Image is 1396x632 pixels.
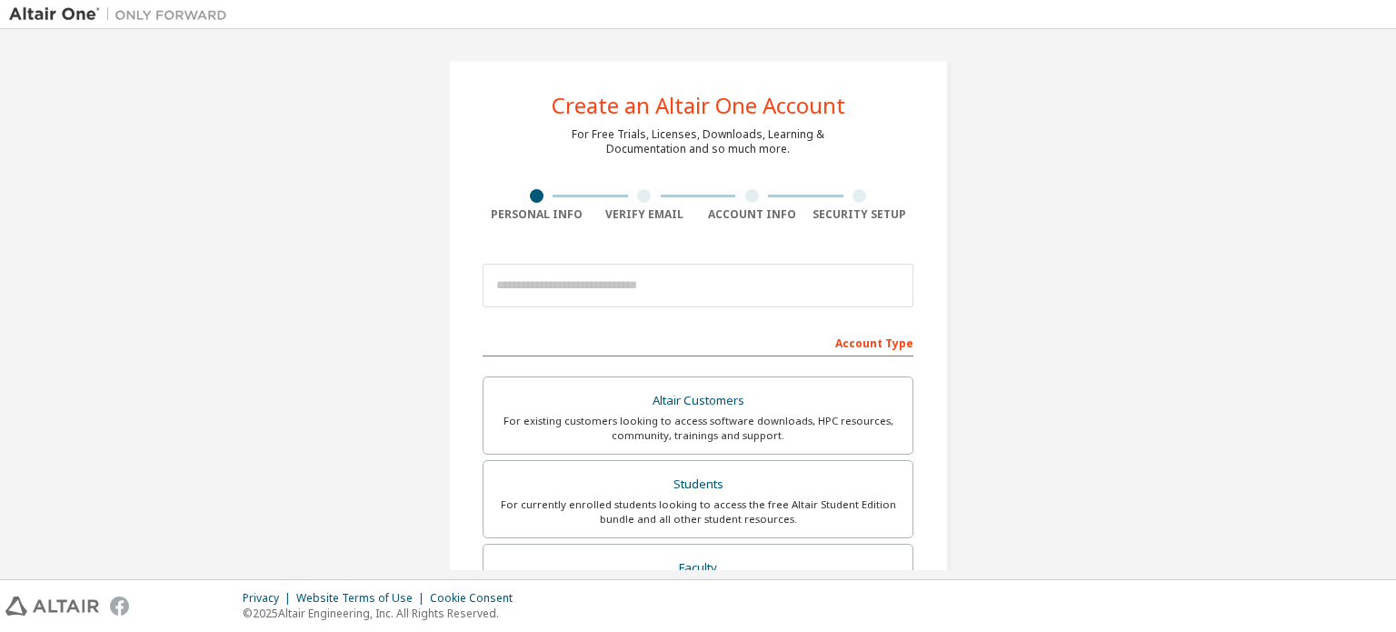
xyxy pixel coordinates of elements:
[494,388,902,414] div: Altair Customers
[494,556,902,581] div: Faculty
[572,127,824,156] div: For Free Trials, Licenses, Downloads, Learning & Documentation and so much more.
[430,591,523,606] div: Cookie Consent
[243,591,296,606] div: Privacy
[483,207,591,222] div: Personal Info
[5,597,99,616] img: altair_logo.svg
[483,327,913,356] div: Account Type
[698,207,806,222] div: Account Info
[494,497,902,527] div: For currently enrolled students looking to access the free Altair Student Edition bundle and all ...
[494,472,902,497] div: Students
[591,207,699,222] div: Verify Email
[552,95,845,116] div: Create an Altair One Account
[9,5,236,24] img: Altair One
[806,207,914,222] div: Security Setup
[243,606,523,621] p: © 2025 Altair Engineering, Inc. All Rights Reserved.
[494,414,902,443] div: For existing customers looking to access software downloads, HPC resources, community, trainings ...
[296,591,430,606] div: Website Terms of Use
[110,597,129,616] img: facebook.svg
